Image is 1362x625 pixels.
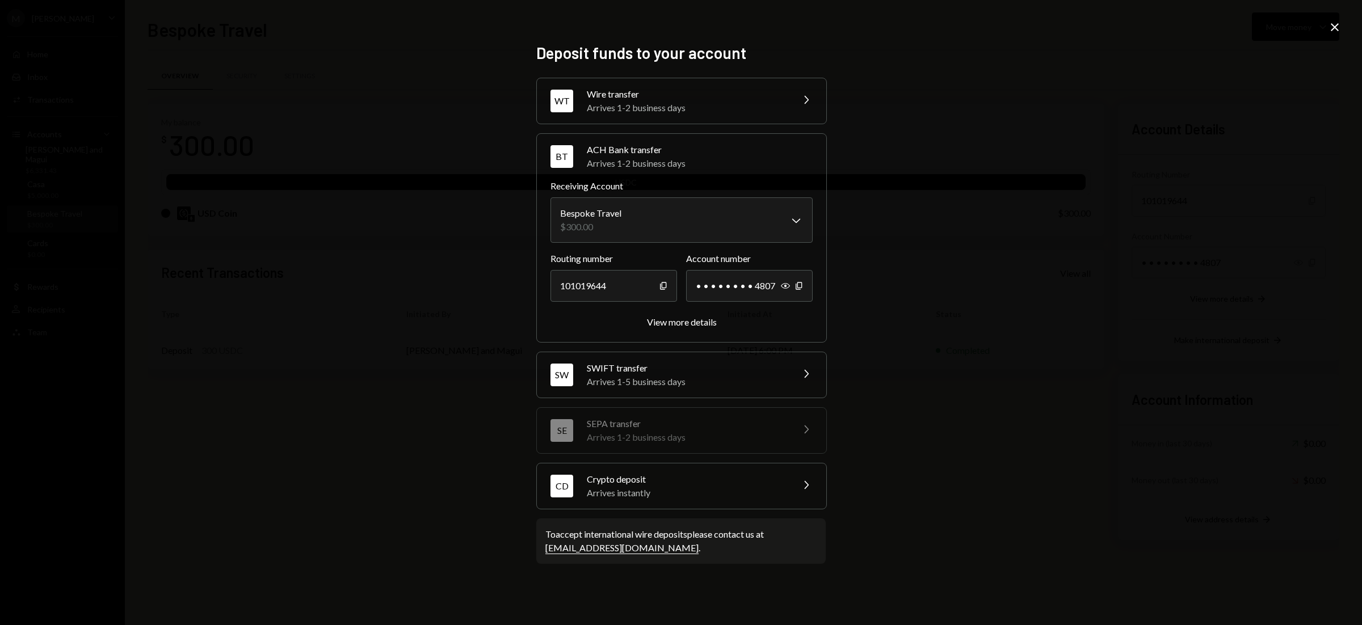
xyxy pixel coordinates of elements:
button: SESEPA transferArrives 1-2 business days [537,408,826,453]
button: WTWire transferArrives 1-2 business days [537,78,826,124]
div: BTACH Bank transferArrives 1-2 business days [550,179,813,328]
div: BT [550,145,573,168]
div: Arrives 1-5 business days [587,375,785,388]
label: Receiving Account [550,179,813,193]
div: View more details [647,316,717,327]
label: Routing number [550,252,677,265]
button: Receiving Account [550,197,813,243]
div: CD [550,475,573,497]
div: Arrives 1-2 business days [587,430,785,444]
div: ACH Bank transfer [587,143,813,157]
div: WT [550,90,573,112]
button: CDCrypto depositArrives instantly [537,463,826,509]
div: Wire transfer [587,87,785,101]
label: Account number [686,252,813,265]
div: Arrives instantly [587,486,785,500]
h2: Deposit funds to your account [536,42,826,64]
div: To accept international wire deposits please contact us at . [545,527,817,555]
div: SW [550,364,573,386]
div: Arrives 1-2 business days [587,101,785,115]
button: BTACH Bank transferArrives 1-2 business days [537,134,826,179]
div: Crypto deposit [587,472,785,486]
div: • • • • • • • • 4807 [686,270,813,302]
button: View more details [647,316,717,328]
a: [EMAIL_ADDRESS][DOMAIN_NAME] [545,542,699,554]
div: Arrives 1-2 business days [587,157,813,170]
button: SWSWIFT transferArrives 1-5 business days [537,352,826,398]
div: SWIFT transfer [587,361,785,375]
div: SE [550,419,573,442]
div: 101019644 [550,270,677,302]
div: SEPA transfer [587,417,785,430]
